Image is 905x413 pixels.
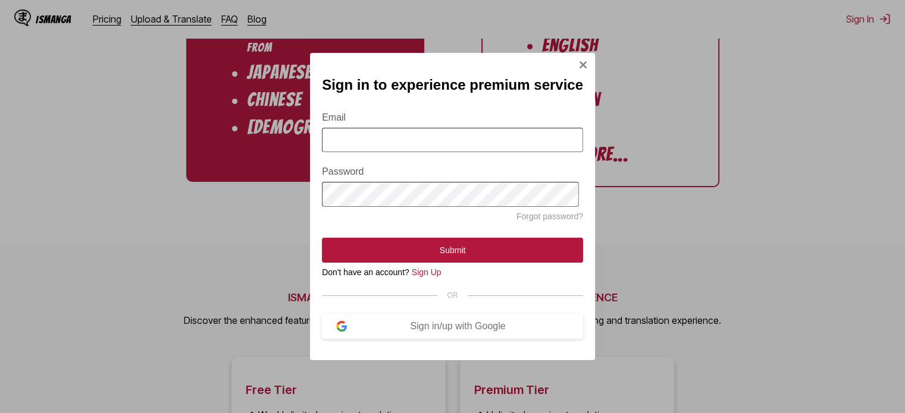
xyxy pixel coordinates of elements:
[412,267,441,277] a: Sign Up
[322,112,583,123] label: Email
[322,77,583,93] h2: Sign in to experience premium service
[310,53,595,360] div: Sign In Modal
[336,321,347,332] img: google-logo
[322,238,583,263] button: Submit
[578,60,588,70] img: Close
[322,314,583,339] button: Sign in/up with Google
[322,291,583,299] div: OR
[516,212,583,221] a: Forgot password?
[322,267,583,277] div: Don't have an account?
[322,166,583,177] label: Password
[347,321,569,332] div: Sign in/up with Google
